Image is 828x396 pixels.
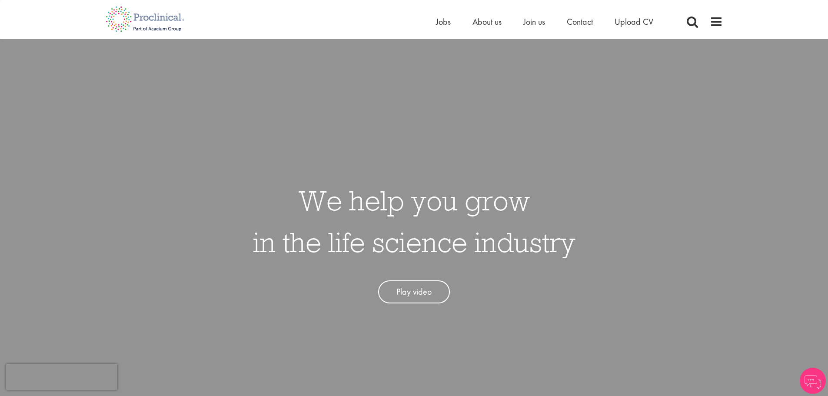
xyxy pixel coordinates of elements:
a: Jobs [436,16,451,27]
a: Join us [523,16,545,27]
a: Play video [378,280,450,303]
a: Upload CV [615,16,653,27]
h1: We help you grow in the life science industry [253,180,575,263]
a: About us [472,16,502,27]
img: Chatbot [800,368,826,394]
a: Contact [567,16,593,27]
